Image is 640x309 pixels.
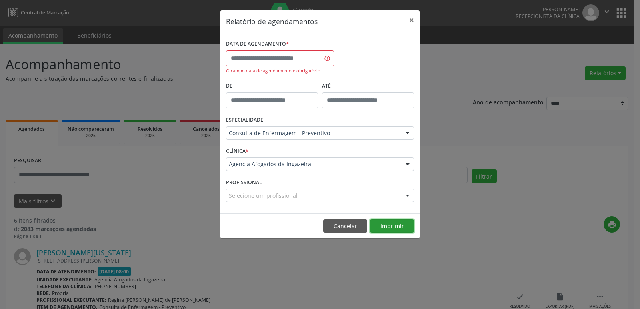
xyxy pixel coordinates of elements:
[226,177,262,189] label: PROFISSIONAL
[229,191,298,200] span: Selecione um profissional
[226,38,289,50] label: DATA DE AGENDAMENTO
[229,160,398,168] span: Agencia Afogados da Ingazeira
[229,129,398,137] span: Consulta de Enfermagem - Preventivo
[226,16,318,26] h5: Relatório de agendamentos
[404,10,420,30] button: Close
[226,68,334,74] div: O campo data de agendamento é obrigatório
[226,80,318,92] label: De
[322,80,414,92] label: ATÉ
[226,145,248,157] label: CLÍNICA
[226,114,263,126] label: ESPECIALIDADE
[370,219,414,233] button: Imprimir
[323,219,367,233] button: Cancelar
